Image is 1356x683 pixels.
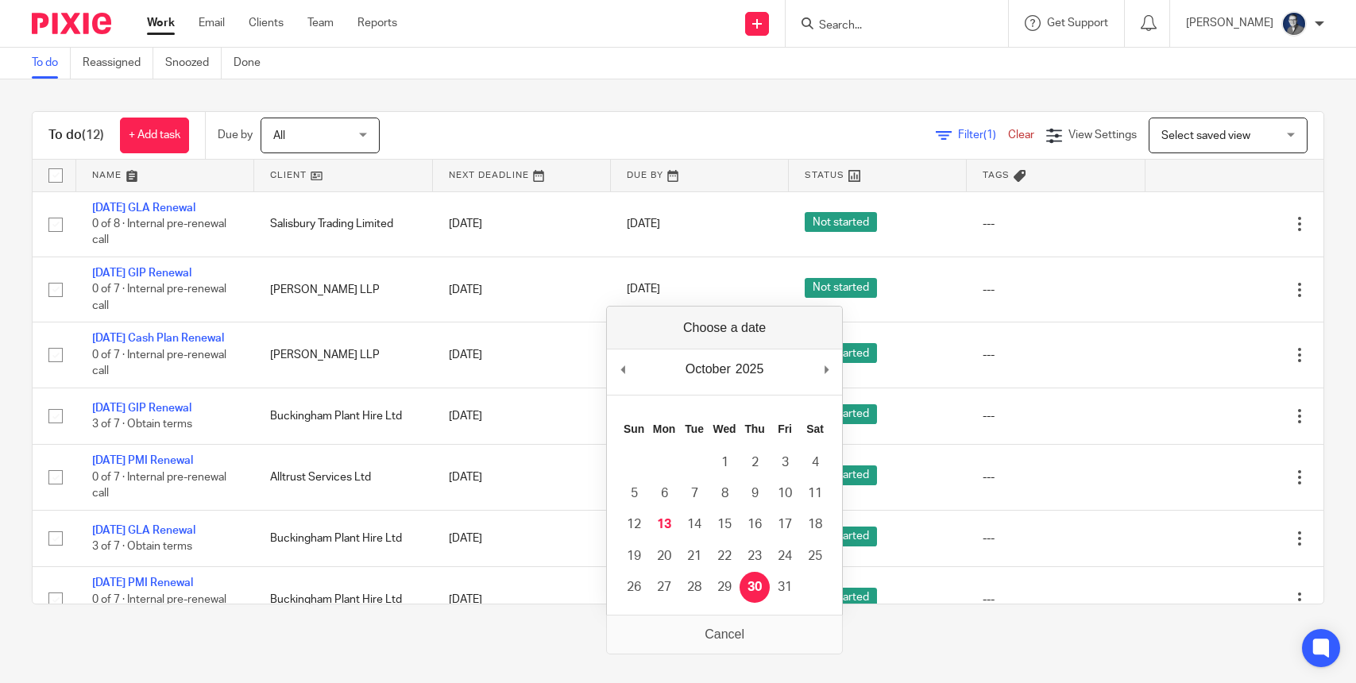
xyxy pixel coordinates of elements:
a: [DATE] PMI Renewal [92,577,193,588]
button: 18 [800,509,830,540]
td: [PERSON_NAME] LLP [254,257,432,322]
button: 10 [770,478,800,509]
button: 14 [679,509,709,540]
td: [PERSON_NAME] LLP [254,322,432,388]
button: 20 [649,541,679,572]
img: Paul%20corporate%20headshot.jpg [1281,11,1307,37]
button: 3 [770,447,800,478]
a: [DATE] GIP Renewal [92,268,191,279]
button: 29 [709,572,740,603]
span: Not started [805,278,877,298]
button: 21 [679,541,709,572]
td: [DATE] [433,191,611,257]
span: 3 of 7 · Obtain terms [92,541,192,552]
abbr: Sunday [624,423,644,435]
div: --- [983,592,1129,608]
button: 26 [619,572,649,603]
abbr: Wednesday [713,423,736,435]
a: Clear [1008,129,1034,141]
div: --- [983,531,1129,546]
a: Team [307,15,334,31]
button: 28 [679,572,709,603]
abbr: Thursday [744,423,764,435]
td: Buckingham Plant Hire Ltd [254,567,432,632]
span: (12) [82,129,104,141]
a: [DATE] PMI Renewal [92,455,193,466]
button: 27 [649,572,679,603]
button: 31 [770,572,800,603]
button: Previous Month [615,357,631,381]
a: Reports [357,15,397,31]
a: Snoozed [165,48,222,79]
a: Work [147,15,175,31]
abbr: Friday [778,423,792,435]
input: Search [817,19,960,33]
span: 0 of 7 · Internal pre-renewal call [92,284,226,312]
td: Salisbury Trading Limited [254,191,432,257]
td: [DATE] [433,445,611,510]
td: [DATE] [433,388,611,444]
button: 2 [740,447,770,478]
button: 5 [619,478,649,509]
div: --- [983,469,1129,485]
td: Alltrust Services Ltd [254,445,432,510]
button: 11 [800,478,830,509]
button: 22 [709,541,740,572]
span: 3 of 7 · Obtain terms [92,419,192,430]
span: [DATE] [627,284,660,295]
span: 0 of 7 · Internal pre-renewal call [92,594,226,622]
button: 25 [800,541,830,572]
button: 30 [740,572,770,603]
span: 0 of 7 · Internal pre-renewal call [92,349,226,377]
div: --- [983,408,1129,424]
button: 9 [740,478,770,509]
a: To do [32,48,71,79]
div: --- [983,347,1129,363]
td: [DATE] [433,510,611,566]
a: [DATE] Cash Plan Renewal [92,333,224,344]
button: 16 [740,509,770,540]
a: [DATE] GLA Renewal [92,525,195,536]
a: [DATE] GLA Renewal [92,203,195,214]
abbr: Saturday [806,423,824,435]
span: [DATE] [627,218,660,230]
td: Buckingham Plant Hire Ltd [254,510,432,566]
span: View Settings [1068,129,1137,141]
div: October [683,357,733,381]
abbr: Tuesday [685,423,704,435]
td: [DATE] [433,257,611,322]
a: + Add task [120,118,189,153]
button: 4 [800,447,830,478]
h1: To do [48,127,104,144]
div: --- [983,216,1129,232]
span: 0 of 8 · Internal pre-renewal call [92,218,226,246]
span: All [273,130,285,141]
button: 15 [709,509,740,540]
button: 6 [649,478,679,509]
a: Email [199,15,225,31]
td: Buckingham Plant Hire Ltd [254,388,432,444]
td: [DATE] [433,322,611,388]
img: Pixie [32,13,111,34]
span: Filter [958,129,1008,141]
button: 23 [740,541,770,572]
a: [DATE] GIP Renewal [92,403,191,414]
button: 24 [770,541,800,572]
span: 0 of 7 · Internal pre-renewal call [92,472,226,500]
p: Due by [218,127,253,143]
button: 12 [619,509,649,540]
span: Get Support [1047,17,1108,29]
div: --- [983,282,1129,298]
button: 13 [649,509,679,540]
a: Clients [249,15,284,31]
span: (1) [983,129,996,141]
td: [DATE] [433,567,611,632]
button: Next Month [818,357,834,381]
button: 7 [679,478,709,509]
span: Tags [983,171,1010,179]
span: Not started [805,212,877,232]
a: Reassigned [83,48,153,79]
button: 8 [709,478,740,509]
div: 2025 [733,357,767,381]
button: 19 [619,541,649,572]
